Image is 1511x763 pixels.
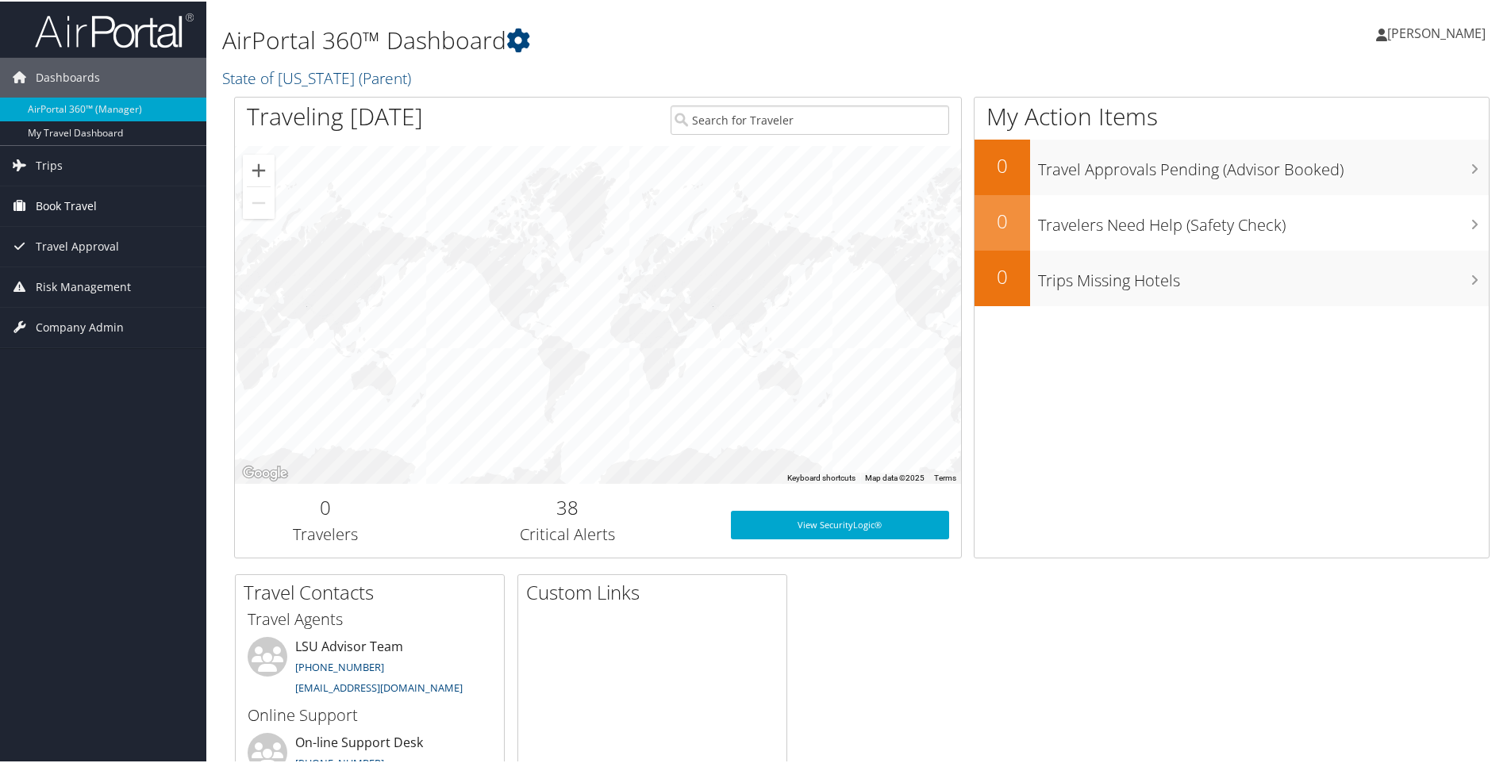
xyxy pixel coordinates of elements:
h2: 0 [975,206,1030,233]
button: Keyboard shortcuts [787,471,855,482]
h3: Travelers [247,522,405,544]
h3: Travel Agents [248,607,492,629]
a: 0Travel Approvals Pending (Advisor Booked) [975,138,1489,194]
a: [PERSON_NAME] [1376,8,1501,56]
button: Zoom in [243,153,275,185]
a: Terms (opens in new tab) [934,472,956,481]
li: LSU Advisor Team [240,635,500,700]
span: Map data ©2025 [865,472,925,481]
span: Travel Approval [36,225,119,265]
button: Zoom out [243,186,275,217]
h2: Custom Links [526,577,786,604]
h3: Critical Alerts [429,522,707,544]
span: Dashboards [36,56,100,96]
h1: My Action Items [975,98,1489,132]
a: [EMAIL_ADDRESS][DOMAIN_NAME] [295,679,463,693]
span: Trips [36,144,63,184]
h3: Travel Approvals Pending (Advisor Booked) [1038,149,1489,179]
h1: AirPortal 360™ Dashboard [222,22,1075,56]
a: [PHONE_NUMBER] [295,658,384,673]
a: 0Trips Missing Hotels [975,249,1489,305]
span: Company Admin [36,306,124,346]
h2: 38 [429,493,707,520]
h2: 0 [975,151,1030,178]
h3: Trips Missing Hotels [1038,260,1489,290]
span: Book Travel [36,185,97,224]
h1: Traveling [DATE] [247,98,423,132]
h2: 0 [247,493,405,520]
a: 0Travelers Need Help (Safety Check) [975,194,1489,249]
h3: Online Support [248,703,492,725]
a: View SecurityLogic® [731,509,949,538]
h3: Travelers Need Help (Safety Check) [1038,205,1489,235]
h2: Travel Contacts [244,577,504,604]
img: airportal-logo.png [35,10,194,48]
a: Open this area in Google Maps (opens a new window) [239,462,291,482]
img: Google [239,462,291,482]
input: Search for Traveler [671,104,949,133]
span: [PERSON_NAME] [1387,23,1486,40]
span: Risk Management [36,266,131,305]
a: State of [US_STATE] (Parent) [222,66,415,87]
h2: 0 [975,262,1030,289]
